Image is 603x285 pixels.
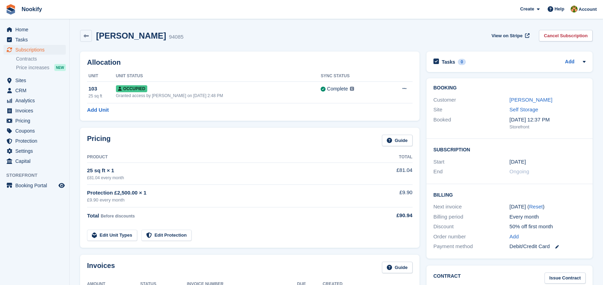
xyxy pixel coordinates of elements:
div: 50% off first month [509,223,586,231]
a: menu [3,35,66,45]
td: £9.90 [369,185,413,207]
span: Help [555,6,564,13]
img: Tim [571,6,578,13]
a: [PERSON_NAME] [509,97,552,103]
div: Booked [433,116,510,130]
span: Pricing [15,116,57,126]
th: Total [369,152,413,163]
th: Sync Status [321,71,384,82]
div: Customer [433,96,510,104]
span: Before discounts [101,214,135,219]
a: menu [3,86,66,95]
a: Guide [382,135,413,146]
span: Sites [15,76,57,85]
div: [DATE] ( ) [509,203,586,211]
span: Create [520,6,534,13]
div: Payment method [433,243,510,251]
h2: Booking [433,85,586,91]
span: Total [87,213,99,219]
span: Capital [15,156,57,166]
div: 25 sq ft × 1 [87,167,369,175]
div: £81.04 every month [87,175,369,181]
a: Reset [529,204,543,209]
span: Booking Portal [15,181,57,190]
span: Analytics [15,96,57,105]
h2: Invoices [87,262,115,273]
a: Guide [382,262,413,273]
span: Tasks [15,35,57,45]
div: 103 [88,85,116,93]
div: Complete [327,85,348,93]
a: Add Unit [87,106,109,114]
div: Granted access by [PERSON_NAME] on [DATE] 2:48 PM [116,93,321,99]
a: Edit Unit Types [87,230,137,241]
a: menu [3,181,66,190]
div: Next invoice [433,203,510,211]
div: Every month [509,213,586,221]
h2: Allocation [87,58,413,66]
span: Account [579,6,597,13]
a: menu [3,45,66,55]
a: Add [509,233,519,241]
a: Nookify [19,3,45,15]
h2: Pricing [87,135,111,146]
th: Unit [87,71,116,82]
div: £9.90 every month [87,197,369,204]
h2: Contract [433,272,461,284]
a: menu [3,156,66,166]
span: Occupied [116,85,147,92]
th: Unit Status [116,71,321,82]
a: menu [3,25,66,34]
span: Ongoing [509,168,529,174]
span: Settings [15,146,57,156]
h2: Subscription [433,146,586,153]
div: Discount [433,223,510,231]
a: Edit Protection [141,230,191,241]
div: Storefront [509,124,586,130]
div: NEW [54,64,66,71]
div: Protection £2,500.00 × 1 [87,189,369,197]
th: Product [87,152,369,163]
a: menu [3,76,66,85]
div: Order number [433,233,510,241]
div: £90.94 [369,212,413,220]
div: Billing period [433,213,510,221]
div: 0 [458,59,466,65]
a: View on Stripe [489,30,531,41]
img: icon-info-grey-7440780725fd019a000dd9b08b2336e03edf1995a4989e88bcd33f0948082b44.svg [350,87,354,91]
div: 25 sq ft [88,93,116,99]
a: Price increases NEW [16,64,66,71]
a: Cancel Subscription [539,30,593,41]
a: Preview store [57,181,66,190]
span: Protection [15,136,57,146]
span: Price increases [16,64,49,71]
time: 2025-07-05 23:00:00 UTC [509,158,526,166]
td: £81.04 [369,163,413,184]
div: [DATE] 12:37 PM [509,116,586,124]
span: Invoices [15,106,57,116]
img: stora-icon-8386f47178a22dfd0bd8f6a31ec36ba5ce8667c1dd55bd0f319d3a0aa187defe.svg [6,4,16,15]
a: menu [3,96,66,105]
a: Issue Contract [545,272,586,284]
div: End [433,168,510,176]
div: 94085 [169,33,183,41]
h2: Tasks [442,59,455,65]
span: Home [15,25,57,34]
span: View on Stripe [492,32,523,39]
div: Site [433,106,510,114]
span: CRM [15,86,57,95]
div: Start [433,158,510,166]
h2: [PERSON_NAME] [96,31,166,40]
a: Add [565,58,574,66]
a: Contracts [16,56,66,62]
a: menu [3,146,66,156]
a: menu [3,136,66,146]
span: Subscriptions [15,45,57,55]
span: Storefront [6,172,69,179]
span: Coupons [15,126,57,136]
a: menu [3,126,66,136]
h2: Billing [433,191,586,198]
a: Self Storage [509,106,538,112]
div: Debit/Credit Card [509,243,586,251]
a: menu [3,106,66,116]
